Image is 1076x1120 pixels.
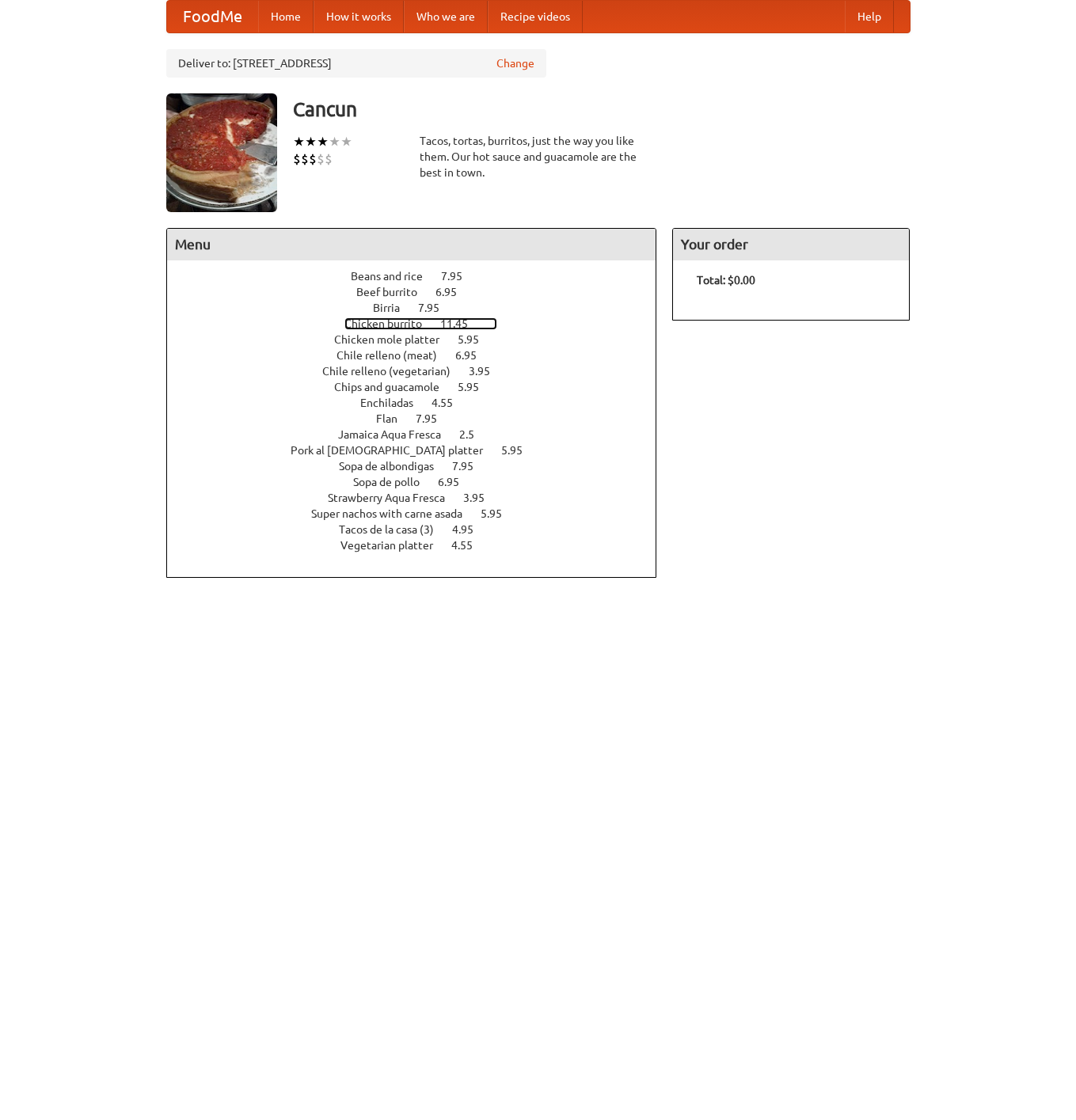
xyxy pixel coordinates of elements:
span: 6.95 [438,476,475,488]
span: Beef burrito [356,286,433,298]
div: Tacos, tortas, burritos, just the way you like them. Our hot sauce and guacamole are the best in ... [420,133,657,180]
li: ★ [329,133,340,150]
a: Super nachos with carne asada 5.95 [311,507,531,520]
span: 4.55 [451,539,489,552]
span: 6.95 [455,349,492,362]
span: 5.95 [458,333,495,346]
span: Beans and rice [351,270,439,283]
a: Tacos de la casa (3) 4.95 [339,523,503,536]
span: 3.95 [469,365,506,378]
a: Help [845,1,894,32]
h4: Menu [167,229,656,260]
h3: Cancun [293,93,911,125]
span: Sopa de albondigas [339,460,450,473]
span: Strawberry Aqua Fresca [328,492,461,504]
li: $ [309,150,317,168]
span: Chips and guacamole [334,381,455,393]
li: ★ [317,133,329,150]
span: 4.55 [432,397,469,409]
span: Pork al [DEMOGRAPHIC_DATA] platter [291,444,499,457]
span: Chile relleno (vegetarian) [322,365,466,378]
span: Chicken mole platter [334,333,455,346]
a: Flan 7.95 [376,412,466,425]
span: 11.45 [440,317,484,330]
a: Enchiladas 4.55 [360,397,482,409]
li: $ [301,150,309,168]
a: Chicken burrito 11.45 [344,317,497,330]
span: 5.95 [501,444,538,457]
a: Strawberry Aqua Fresca 3.95 [328,492,514,504]
a: Sopa de albondigas 7.95 [339,460,503,473]
span: Tacos de la casa (3) [339,523,450,536]
li: $ [325,150,333,168]
span: 6.95 [435,286,473,298]
span: Chicken burrito [344,317,438,330]
a: Pork al [DEMOGRAPHIC_DATA] platter 5.95 [291,444,552,457]
li: ★ [293,133,305,150]
span: Birria [373,302,416,314]
span: 2.5 [459,428,490,441]
li: $ [293,150,301,168]
span: Enchiladas [360,397,429,409]
a: Recipe videos [488,1,583,32]
a: Beef burrito 6.95 [356,286,486,298]
a: Chips and guacamole 5.95 [334,381,508,393]
a: Beans and rice 7.95 [351,270,492,283]
a: Chile relleno (vegetarian) 3.95 [322,365,519,378]
span: 7.95 [418,302,455,314]
span: 4.95 [452,523,489,536]
span: 7.95 [416,412,453,425]
span: Jamaica Aqua Fresca [338,428,457,441]
span: Super nachos with carne asada [311,507,478,520]
div: Deliver to: [STREET_ADDRESS] [166,49,546,78]
li: ★ [340,133,352,150]
span: Vegetarian platter [340,539,449,552]
span: Sopa de pollo [353,476,435,488]
li: $ [317,150,325,168]
a: Chile relleno (meat) 6.95 [336,349,506,362]
a: Home [258,1,314,32]
span: 5.95 [458,381,495,393]
span: Flan [376,412,413,425]
span: 7.95 [452,460,489,473]
a: FoodMe [167,1,258,32]
li: ★ [305,133,317,150]
span: 7.95 [441,270,478,283]
a: Birria 7.95 [373,302,469,314]
a: Sopa de pollo 6.95 [353,476,489,488]
img: angular.jpg [166,93,277,212]
span: Chile relleno (meat) [336,349,453,362]
span: 5.95 [481,507,518,520]
a: How it works [314,1,404,32]
a: Jamaica Aqua Fresca 2.5 [338,428,504,441]
a: Vegetarian platter 4.55 [340,539,502,552]
a: Chicken mole platter 5.95 [334,333,508,346]
h4: Your order [673,229,909,260]
b: Total: $0.00 [697,274,755,287]
a: Who we are [404,1,488,32]
span: 3.95 [463,492,500,504]
a: Change [496,55,534,71]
